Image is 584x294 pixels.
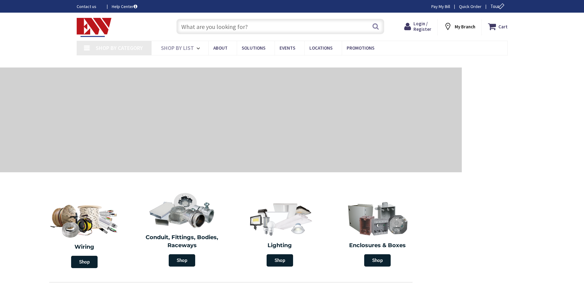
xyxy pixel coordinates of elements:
strong: My Branch [455,24,475,30]
span: Promotions [347,45,374,51]
span: Shop [267,254,293,267]
span: Shop [71,256,98,268]
span: Shop [364,254,391,267]
a: Quick Order [459,3,481,10]
a: Help Center [112,3,137,10]
img: Electrical Wholesalers, Inc. [77,18,112,37]
span: Login / Register [413,21,431,32]
a: Pay My Bill [431,3,450,10]
span: Shop By List [161,44,194,51]
a: Login / Register [404,21,431,32]
div: My Branch [444,21,475,32]
h2: Wiring [38,243,130,251]
h2: Conduit, Fittings, Bodies, Raceways [138,234,227,249]
input: What are you looking for? [176,19,384,34]
span: About [213,45,228,51]
h2: Enclosures & Boxes [333,242,422,250]
a: Lighting Shop [232,197,327,270]
span: Locations [309,45,332,51]
span: Shop By Category [96,44,143,51]
a: Conduit, Fittings, Bodies, Raceways Shop [135,189,230,270]
span: Shop [169,254,195,267]
strong: Cart [498,21,508,32]
a: Cart [488,21,508,32]
a: Contact us [77,3,102,10]
span: Events [280,45,295,51]
h2: Lighting [236,242,324,250]
a: Wiring Shop [35,197,133,271]
span: Tour [490,3,506,9]
span: Solutions [242,45,265,51]
a: Enclosures & Boxes Shop [330,197,425,270]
